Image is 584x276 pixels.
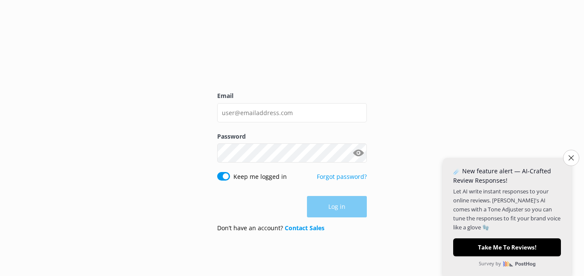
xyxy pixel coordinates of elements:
input: user@emailaddress.com [217,103,367,122]
a: Forgot password? [317,172,367,181]
label: Keep me logged in [233,172,287,181]
a: Contact Sales [285,224,324,232]
p: Don’t have an account? [217,223,324,233]
button: Show password [350,145,367,162]
label: Password [217,132,367,141]
label: Email [217,91,367,101]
